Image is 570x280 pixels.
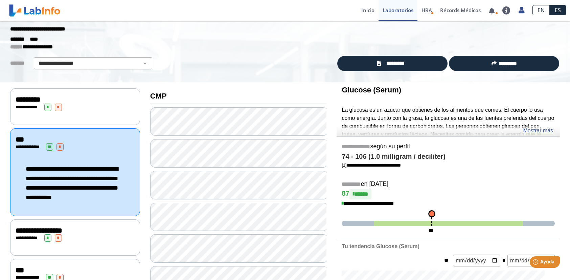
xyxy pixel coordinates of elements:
[532,5,550,15] a: EN
[342,243,419,249] b: Tu tendencia Glucose (Serum)
[421,7,432,14] span: HRA
[342,163,401,168] a: [1]
[507,255,555,266] input: mm/dd/yyyy
[342,153,555,161] h4: 74 - 106 (1.0 milligram / deciliter)
[523,127,553,135] a: Mostrar más
[150,92,167,100] b: CMP
[342,143,555,151] h5: según su perfil
[510,254,563,273] iframe: Help widget launcher
[342,189,555,199] h4: 87
[342,106,555,155] p: La glucosa es un azúcar que obtienes de los alimentos que comes. El cuerpo lo usa como energía. J...
[550,5,566,15] a: ES
[342,180,555,188] h5: en [DATE]
[453,255,500,266] input: mm/dd/yyyy
[342,86,401,94] b: Glucose (Serum)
